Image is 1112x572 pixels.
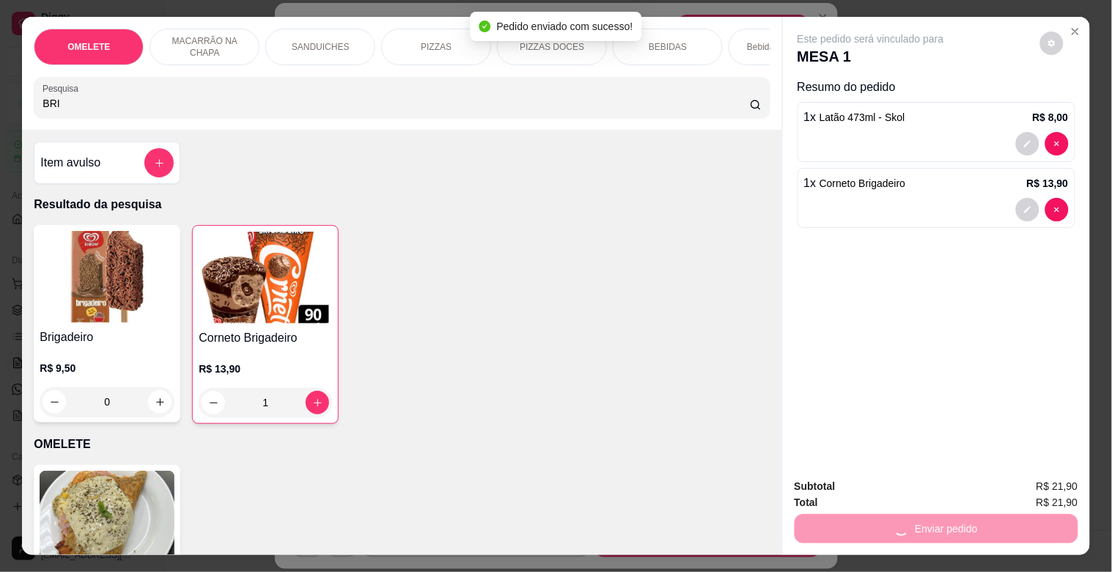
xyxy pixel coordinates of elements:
[1045,132,1069,155] button: decrease-product-quantity
[40,329,174,346] h4: Brigadeiro
[804,109,905,126] p: 1 x
[306,391,329,414] button: increase-product-quantity
[43,96,750,111] input: Pesquisa
[67,41,110,53] p: OMELETE
[292,41,350,53] p: SANDUICHES
[1036,478,1078,494] span: R$ 21,90
[649,41,687,53] p: BEBIDAS
[421,41,452,53] p: PIZZAS
[520,41,584,53] p: PIZZAS DOCES
[1016,132,1039,155] button: decrease-product-quantity
[747,41,820,53] p: Bebidas Alcoólicas
[820,177,906,189] span: Corneto Brigadeiro
[34,196,770,213] p: Resultado da pesquisa
[199,329,332,347] h4: Corneto Brigadeiro
[162,35,247,59] p: MACARRÃO NA CHAPA
[1016,198,1039,221] button: decrease-product-quantity
[34,436,770,453] p: OMELETE
[199,232,332,323] img: product-image
[497,21,633,32] span: Pedido enviado com sucesso!
[479,21,491,32] span: check-circle
[1045,198,1069,221] button: decrease-product-quantity
[1027,176,1069,191] p: R$ 13,90
[804,175,906,192] p: 1 x
[795,496,818,508] strong: Total
[40,471,174,562] img: product-image
[798,32,944,46] p: Este pedido será vinculado para
[144,148,174,177] button: add-separate-item
[1036,494,1078,510] span: R$ 21,90
[798,46,944,67] p: MESA 1
[40,154,100,172] h4: Item avulso
[1040,32,1064,55] button: decrease-product-quantity
[798,78,1075,96] p: Resumo do pedido
[1064,20,1087,43] button: Close
[43,390,66,414] button: decrease-product-quantity
[199,362,332,376] p: R$ 13,90
[148,390,172,414] button: increase-product-quantity
[202,391,225,414] button: decrease-product-quantity
[40,231,174,323] img: product-image
[1033,110,1069,125] p: R$ 8,00
[795,480,836,492] strong: Subtotal
[820,111,905,123] span: Latão 473ml - Skol
[40,361,174,375] p: R$ 9,50
[43,82,84,95] label: Pesquisa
